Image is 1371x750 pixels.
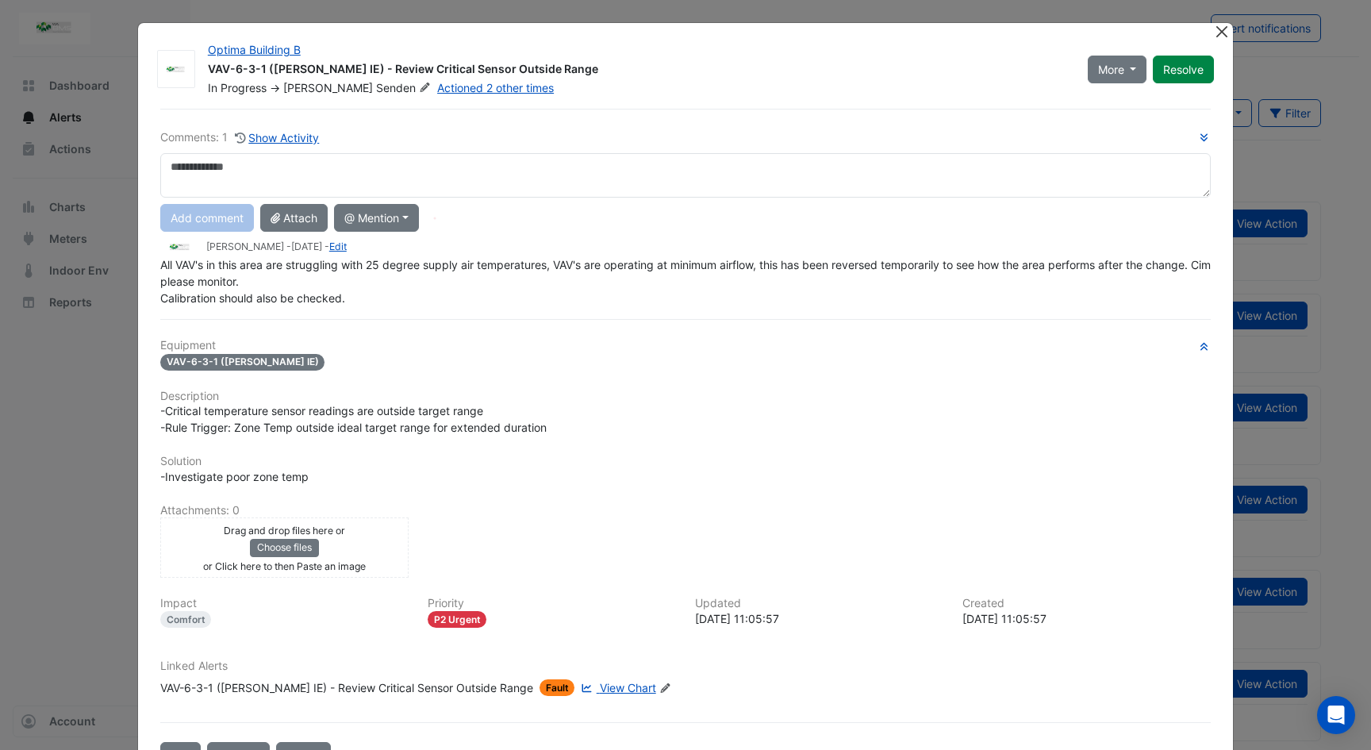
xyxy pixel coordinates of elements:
[160,470,309,483] span: -Investigate poor zone temp
[659,683,671,694] fa-icon: Edit Linked Alerts
[600,681,656,694] span: View Chart
[160,339,1211,352] h6: Equipment
[206,240,347,254] small: [PERSON_NAME] - -
[283,81,373,94] span: [PERSON_NAME]
[160,239,200,256] img: WABMS
[329,240,347,252] a: Edit
[437,81,554,94] a: Actioned 2 other times
[160,679,533,696] div: VAV-6-3-1 ([PERSON_NAME] IE) - Review Critical Sensor Outside Range
[224,525,345,537] small: Drag and drop files here or
[695,610,943,627] div: [DATE] 11:05:57
[428,211,442,225] div: Tooltip anchor
[1317,696,1355,734] div: Open Intercom Messenger
[260,204,328,232] button: Attach
[208,81,267,94] span: In Progress
[428,597,676,610] h6: Priority
[1153,56,1214,83] button: Resolve
[578,679,655,696] a: View Chart
[160,455,1211,468] h6: Solution
[203,560,366,572] small: or Click here to then Paste an image
[695,597,943,610] h6: Updated
[208,43,301,56] a: Optima Building B
[962,610,1211,627] div: [DATE] 11:05:57
[160,354,325,371] span: VAV-6-3-1 ([PERSON_NAME] IE)
[1088,56,1147,83] button: More
[160,504,1211,517] h6: Attachments: 0
[158,62,194,78] img: WABMS
[160,611,212,628] div: Comfort
[291,240,322,252] span: 2025-07-23 11:05:57
[428,611,487,628] div: P2 Urgent
[160,404,547,434] span: -Critical temperature sensor readings are outside target range -Rule Trigger: Zone Temp outside i...
[250,539,319,556] button: Choose files
[160,390,1211,403] h6: Description
[962,597,1211,610] h6: Created
[376,80,434,96] span: Senden
[1098,61,1124,78] span: More
[234,129,321,147] button: Show Activity
[334,204,419,232] button: @ Mention
[160,129,321,147] div: Comments: 1
[208,61,1069,80] div: VAV-6-3-1 ([PERSON_NAME] IE) - Review Critical Sensor Outside Range
[160,597,409,610] h6: Impact
[270,81,280,94] span: ->
[540,679,575,696] span: Fault
[1213,23,1230,40] button: Close
[160,258,1214,305] span: All VAV's in this area are struggling with 25 degree supply air temperatures, VAV's are operating...
[160,660,1211,673] h6: Linked Alerts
